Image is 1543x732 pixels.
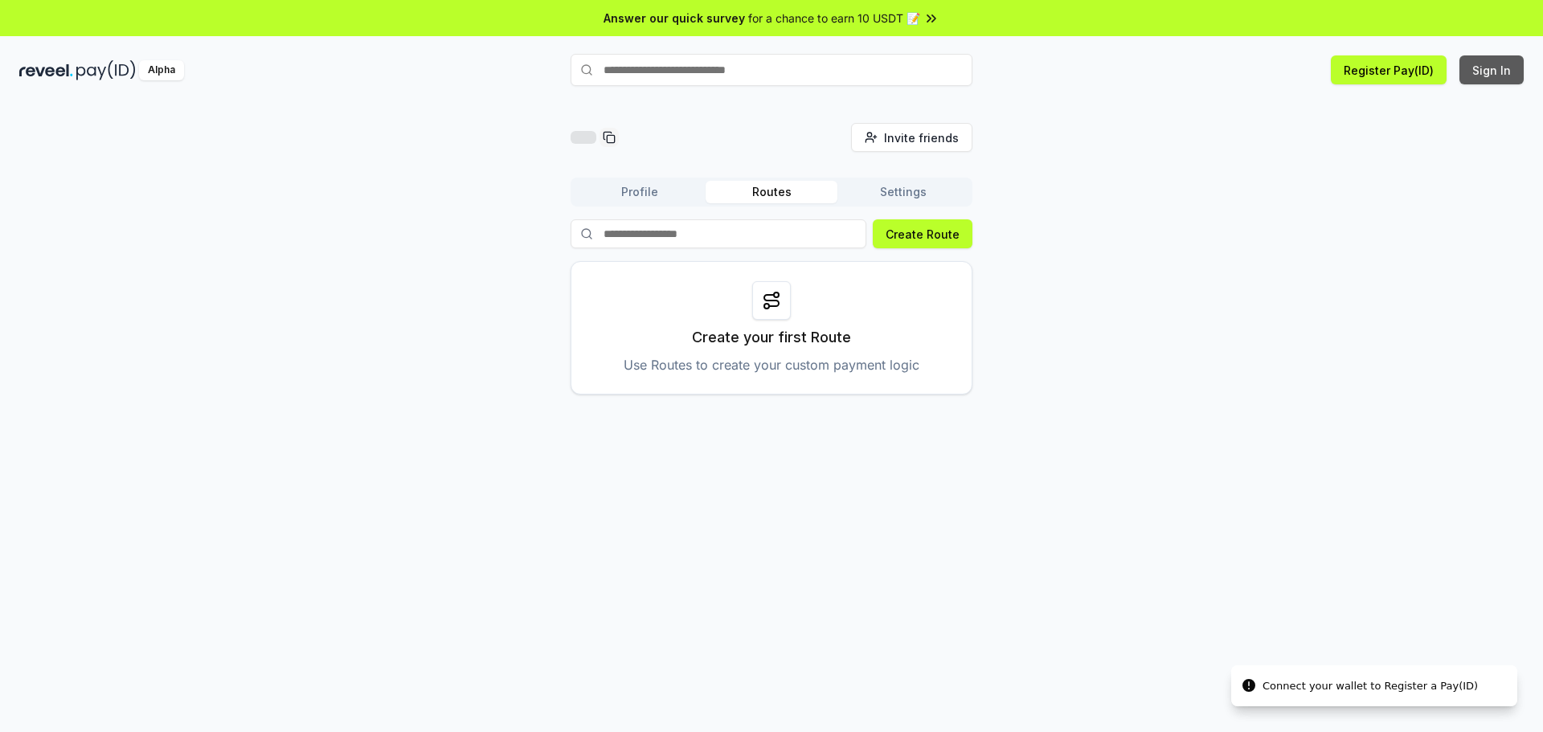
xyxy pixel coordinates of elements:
button: Profile [574,181,706,203]
button: Register Pay(ID) [1331,55,1447,84]
span: Invite friends [884,129,959,146]
button: Sign In [1459,55,1524,84]
p: Use Routes to create your custom payment logic [624,355,919,374]
span: Answer our quick survey [604,10,745,27]
button: Create Route [873,219,972,248]
div: Connect your wallet to Register a Pay(ID) [1263,678,1478,694]
button: Settings [837,181,969,203]
img: pay_id [76,60,136,80]
button: Routes [706,181,837,203]
span: for a chance to earn 10 USDT 📝 [748,10,920,27]
button: Invite friends [851,123,972,152]
p: Create your first Route [692,326,851,349]
div: Alpha [139,60,184,80]
img: reveel_dark [19,60,73,80]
